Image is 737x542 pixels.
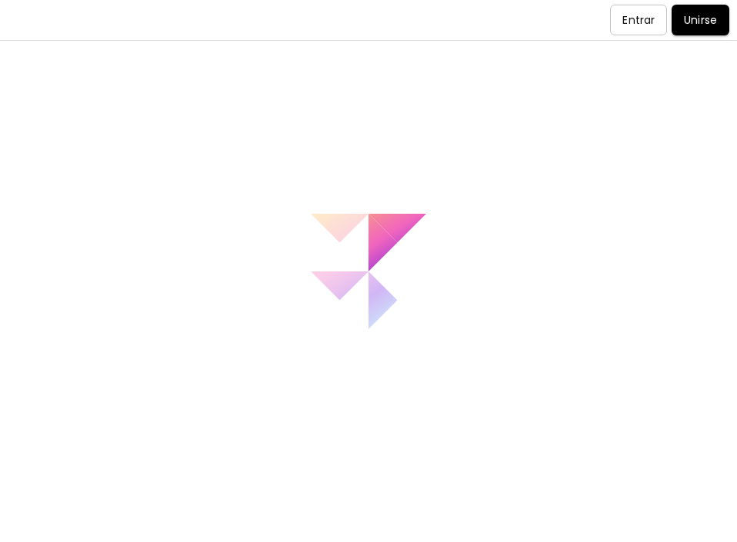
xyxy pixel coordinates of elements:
button: Entrar [610,5,667,35]
p: Entrar [622,12,655,28]
p: Unirse [684,12,717,28]
button: Unirse [672,5,729,35]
